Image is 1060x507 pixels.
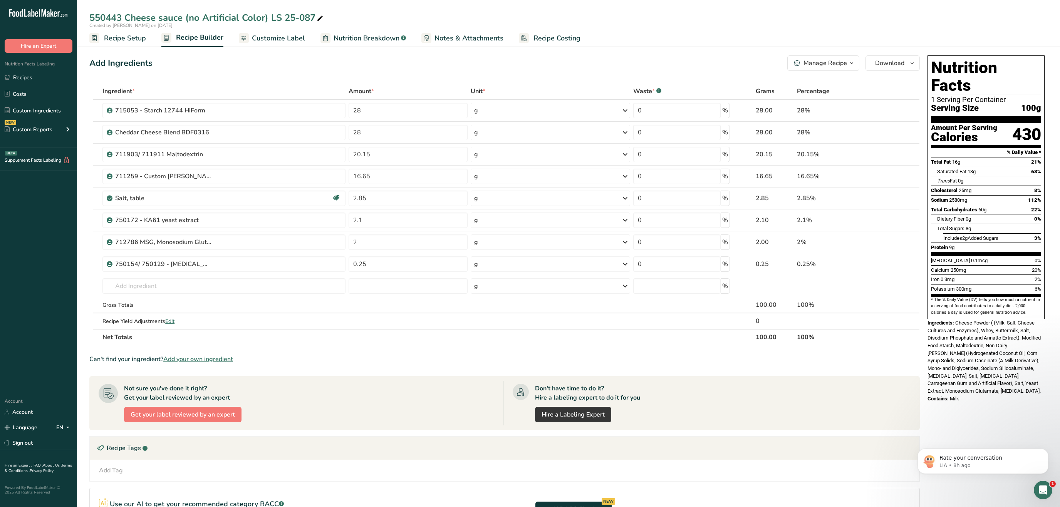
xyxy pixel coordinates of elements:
[474,194,478,203] div: g
[931,207,977,213] span: Total Carbohydrates
[89,30,146,47] a: Recipe Setup
[474,106,478,115] div: g
[1034,187,1041,193] span: 8%
[1035,258,1041,263] span: 0%
[756,128,794,137] div: 28.00
[334,33,399,44] span: Nutrition Breakdown
[937,178,950,184] i: Trans
[101,329,754,345] th: Net Totals
[927,320,954,326] span: Ingredients:
[102,87,135,96] span: Ingredient
[115,128,211,137] div: Cheddar Cheese Blend BDF0316
[1031,207,1041,213] span: 22%
[434,33,503,44] span: Notes & Attachments
[756,172,794,181] div: 16.65
[931,276,939,282] span: Iron
[99,466,123,475] div: Add Tag
[124,407,242,422] button: Get your label reviewed by an expert
[756,300,794,310] div: 100.00
[5,485,72,495] div: Powered By FoodLabelMaker © 2025 All Rights Reserved
[115,194,211,203] div: Salt, table
[104,33,146,44] span: Recipe Setup
[519,30,580,47] a: Recipe Costing
[89,22,173,28] span: Created by [PERSON_NAME] on [DATE]
[633,87,661,96] div: Waste
[1021,104,1041,113] span: 100g
[471,87,485,96] span: Unit
[5,463,32,468] a: Hire an Expert .
[115,172,211,181] div: 711259 - Custom [PERSON_NAME] 50215
[797,300,876,310] div: 100%
[115,259,211,269] div: 750154/ 750129 - [MEDICAL_DATA] (NON-GMO)
[931,267,949,273] span: Calcium
[927,320,1041,394] span: Cheese Powder ( (Milk, Salt, Cheese Cultures and Enzymes), Whey, Buttermilk, Salt, Disodium Phosp...
[962,235,968,241] span: 2g
[89,11,325,25] div: 550443 Cheese sauce (no Artificial Color) LS 25-087
[968,169,976,174] span: 13g
[34,463,43,468] a: FAQ .
[756,87,775,96] span: Grams
[602,498,615,505] div: NEW
[535,407,611,422] a: Hire a Labeling Expert
[43,463,61,468] a: About Us .
[941,276,954,282] span: 0.3mg
[161,29,223,47] a: Recipe Builder
[803,59,847,68] div: Manage Recipe
[1032,267,1041,273] span: 20%
[1031,169,1041,174] span: 63%
[797,194,876,203] div: 2.85%
[906,432,1060,486] iframe: Intercom notifications message
[958,178,963,184] span: 0g
[951,267,966,273] span: 250mg
[966,226,971,231] span: 8g
[1031,159,1041,165] span: 21%
[1034,216,1041,222] span: 0%
[124,384,230,402] div: Not sure you've done it right? Get your label reviewed by an expert
[5,463,72,474] a: Terms & Conditions .
[931,124,997,132] div: Amount Per Serving
[115,238,211,247] div: 712786 MSG, Monosodium Glutamate
[90,437,919,460] div: Recipe Tags
[1035,286,1041,292] span: 6%
[959,187,971,193] span: 25mg
[797,259,876,269] div: 0.25%
[756,238,794,247] div: 2.00
[950,396,959,402] span: Milk
[797,238,876,247] div: 2%
[937,216,964,222] span: Dietary Fiber
[239,30,305,47] a: Customize Label
[931,159,951,165] span: Total Fat
[943,235,998,241] span: Includes Added Sugars
[754,329,795,345] th: 100.00
[131,410,235,419] span: Get your label reviewed by an expert
[931,197,948,203] span: Sodium
[756,316,794,326] div: 0
[163,355,233,364] span: Add your own ingredient
[795,329,877,345] th: 100%
[937,178,957,184] span: Fat
[5,39,72,53] button: Hire an Expert
[797,106,876,115] div: 28%
[875,59,904,68] span: Download
[474,281,478,291] div: g
[474,216,478,225] div: g
[937,169,966,174] span: Saturated Fat
[931,59,1041,94] h1: Nutrition Facts
[797,172,876,181] div: 16.65%
[756,106,794,115] div: 28.00
[474,128,478,137] div: g
[165,318,174,325] span: Edit
[971,258,988,263] span: 0.1mcg
[5,151,17,156] div: BETA
[533,33,580,44] span: Recipe Costing
[956,286,971,292] span: 300mg
[931,258,970,263] span: [MEDICAL_DATA]
[927,396,949,402] span: Contains:
[966,216,971,222] span: 0g
[931,132,997,143] div: Calories
[1012,124,1041,145] div: 430
[756,194,794,203] div: 2.85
